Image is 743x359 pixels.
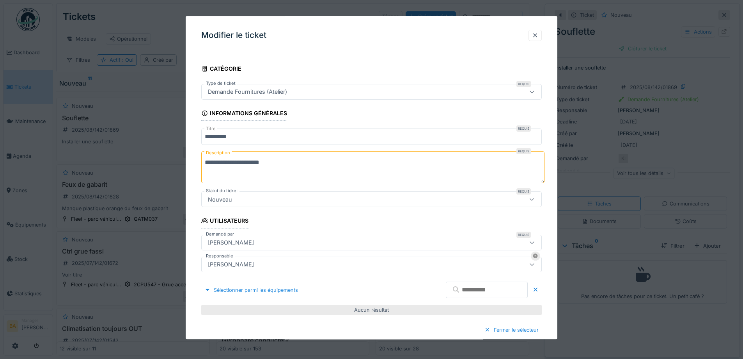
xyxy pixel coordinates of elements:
[201,285,301,295] div: Sélectionner parmi les équipements
[205,195,235,204] div: Nouveau
[201,305,542,315] div: Aucun résultat
[516,81,531,87] div: Requis
[516,148,531,155] div: Requis
[204,80,237,87] label: Type de ticket
[204,148,232,158] label: Description
[204,188,239,195] label: Statut du ticket
[516,189,531,195] div: Requis
[204,231,236,238] label: Demandé par
[204,126,217,132] label: Titre
[205,238,257,247] div: [PERSON_NAME]
[205,260,257,269] div: [PERSON_NAME]
[201,63,241,76] div: Catégorie
[201,215,248,229] div: Utilisateurs
[516,232,531,238] div: Requis
[205,88,290,96] div: Demande Fournitures (Atelier)
[516,126,531,132] div: Requis
[201,107,287,121] div: Informations générales
[204,253,235,259] label: Responsable
[201,30,266,40] h3: Modifier le ticket
[481,325,542,335] div: Fermer le sélecteur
